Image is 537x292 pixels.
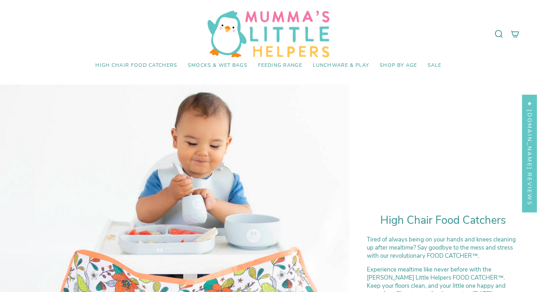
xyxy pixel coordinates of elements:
p: Tired of always being on your hands and knees cleaning up after mealtime? Say goodbye to the mess... [367,235,519,260]
span: Lunchware & Play [313,63,369,69]
span: Shop by Age [380,63,417,69]
span: Smocks & Wet Bags [188,63,247,69]
img: Mumma’s Little Helpers [208,11,329,57]
h1: High Chair Food Catchers [367,214,519,227]
div: Click to open Judge.me floating reviews tab [522,95,537,212]
a: High Chair Food Catchers [90,57,183,74]
a: Feeding Range [253,57,308,74]
span: SALE [428,63,442,69]
a: SALE [422,57,447,74]
a: Shop by Age [374,57,422,74]
a: Lunchware & Play [308,57,374,74]
span: Feeding Range [258,63,302,69]
span: High Chair Food Catchers [95,63,177,69]
a: Smocks & Wet Bags [183,57,253,74]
